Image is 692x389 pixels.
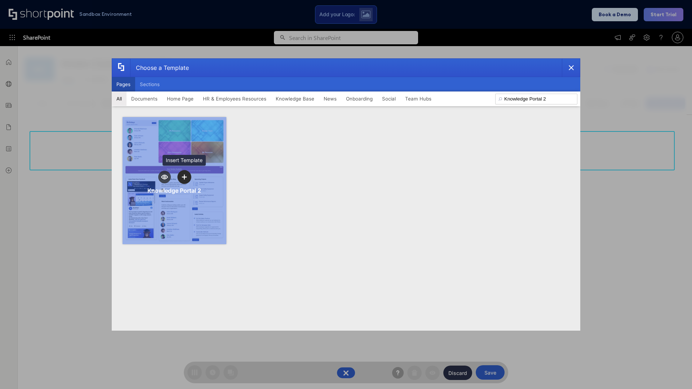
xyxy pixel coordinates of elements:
button: Sections [135,77,164,91]
button: Onboarding [341,91,377,106]
button: HR & Employees Resources [198,91,271,106]
button: Documents [127,91,162,106]
button: All [112,91,127,106]
button: News [319,91,341,106]
input: Search [495,94,577,104]
button: Home Page [162,91,198,106]
div: Choose a Template [130,59,189,77]
div: Knowledge Portal 2 [147,187,201,194]
button: Team Hubs [400,91,436,106]
button: Pages [112,77,135,91]
button: Knowledge Base [271,91,319,106]
div: template selector [112,58,580,331]
button: Social [377,91,400,106]
iframe: Chat Widget [656,354,692,389]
